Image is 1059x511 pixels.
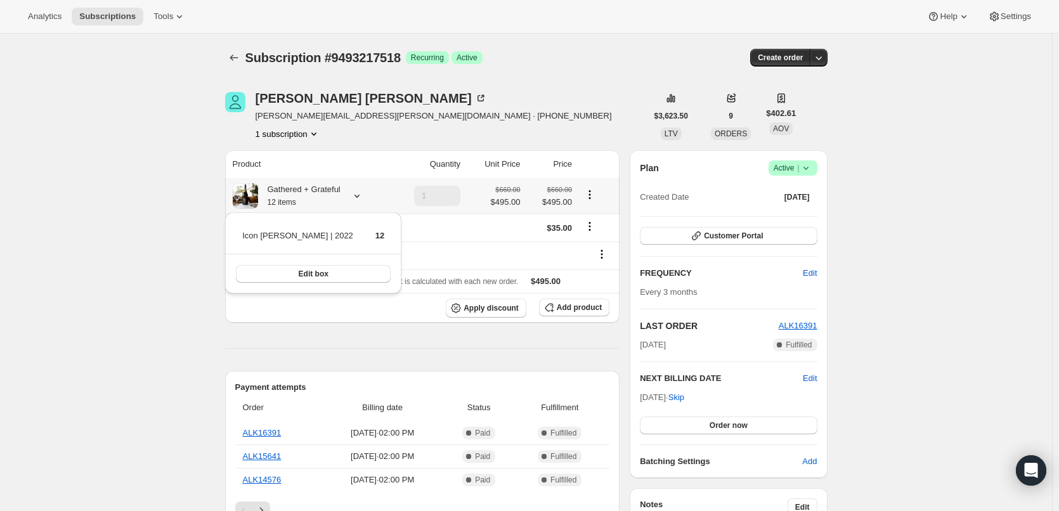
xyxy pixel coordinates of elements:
[325,474,440,486] span: [DATE] · 02:00 PM
[375,231,384,240] span: 12
[539,299,609,316] button: Add product
[557,302,602,313] span: Add product
[640,320,779,332] h2: LAST ORDER
[803,267,817,280] span: Edit
[411,53,444,63] span: Recurring
[980,8,1039,25] button: Settings
[580,188,600,202] button: Product actions
[795,451,824,472] button: Add
[225,49,243,67] button: Subscriptions
[654,111,688,121] span: $3,623.50
[528,196,573,209] span: $495.00
[475,475,490,485] span: Paid
[233,183,258,209] img: product img
[547,186,572,193] small: $660.00
[475,428,490,438] span: Paid
[245,51,401,65] span: Subscription #9493217518
[225,150,390,178] th: Product
[243,451,282,461] a: ALK15641
[797,163,799,173] span: |
[235,394,322,422] th: Order
[640,267,803,280] h2: FREQUENCY
[457,53,478,63] span: Active
[919,8,977,25] button: Help
[779,320,817,332] button: ALK16391
[448,401,510,414] span: Status
[531,276,561,286] span: $495.00
[773,124,789,133] span: AOV
[153,11,173,22] span: Tools
[547,223,572,233] span: $35.00
[766,107,796,120] span: $402.61
[550,428,576,438] span: Fulfilled
[668,391,684,404] span: Skip
[802,455,817,468] span: Add
[940,11,957,22] span: Help
[243,428,282,437] a: ALK16391
[777,188,817,206] button: [DATE]
[325,401,440,414] span: Billing date
[243,475,282,484] a: ALK14576
[647,107,696,125] button: $3,623.50
[299,269,328,279] span: Edit box
[640,372,803,385] h2: NEXT BILLING DATE
[550,475,576,485] span: Fulfilled
[640,392,684,402] span: [DATE] ·
[517,401,602,414] span: Fulfillment
[28,11,62,22] span: Analytics
[640,287,697,297] span: Every 3 months
[580,219,600,233] button: Shipping actions
[704,231,763,241] span: Customer Portal
[235,381,610,394] h2: Payment attempts
[325,427,440,439] span: [DATE] · 02:00 PM
[710,420,748,430] span: Order now
[640,455,802,468] h6: Batching Settings
[464,150,524,178] th: Unit Price
[803,372,817,385] button: Edit
[390,150,464,178] th: Quantity
[268,198,296,207] small: 12 items
[665,129,678,138] span: LTV
[774,162,812,174] span: Active
[464,303,519,313] span: Apply discount
[72,8,143,25] button: Subscriptions
[795,263,824,283] button: Edit
[786,340,812,350] span: Fulfilled
[79,11,136,22] span: Subscriptions
[446,299,526,318] button: Apply discount
[640,339,666,351] span: [DATE]
[715,129,747,138] span: ORDERS
[640,162,659,174] h2: Plan
[256,110,612,122] span: [PERSON_NAME][EMAIL_ADDRESS][PERSON_NAME][DOMAIN_NAME] · [PHONE_NUMBER]
[779,321,817,330] a: ALK16391
[550,451,576,462] span: Fulfilled
[258,183,341,209] div: Gathered + Grateful
[20,8,69,25] button: Analytics
[236,265,391,283] button: Edit box
[242,229,354,252] td: Icon [PERSON_NAME] | 2022
[640,227,817,245] button: Customer Portal
[146,8,193,25] button: Tools
[495,186,520,193] small: $660.00
[491,196,521,209] span: $495.00
[325,450,440,463] span: [DATE] · 02:00 PM
[640,191,689,204] span: Created Date
[750,49,810,67] button: Create order
[475,451,490,462] span: Paid
[721,107,741,125] button: 9
[1001,11,1031,22] span: Settings
[758,53,803,63] span: Create order
[784,192,810,202] span: [DATE]
[256,92,487,105] div: [PERSON_NAME] [PERSON_NAME]
[256,127,320,140] button: Product actions
[661,387,692,408] button: Skip
[1016,455,1046,486] div: Open Intercom Messenger
[729,111,733,121] span: 9
[225,92,245,112] span: Mick McNamara
[524,150,576,178] th: Price
[640,417,817,434] button: Order now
